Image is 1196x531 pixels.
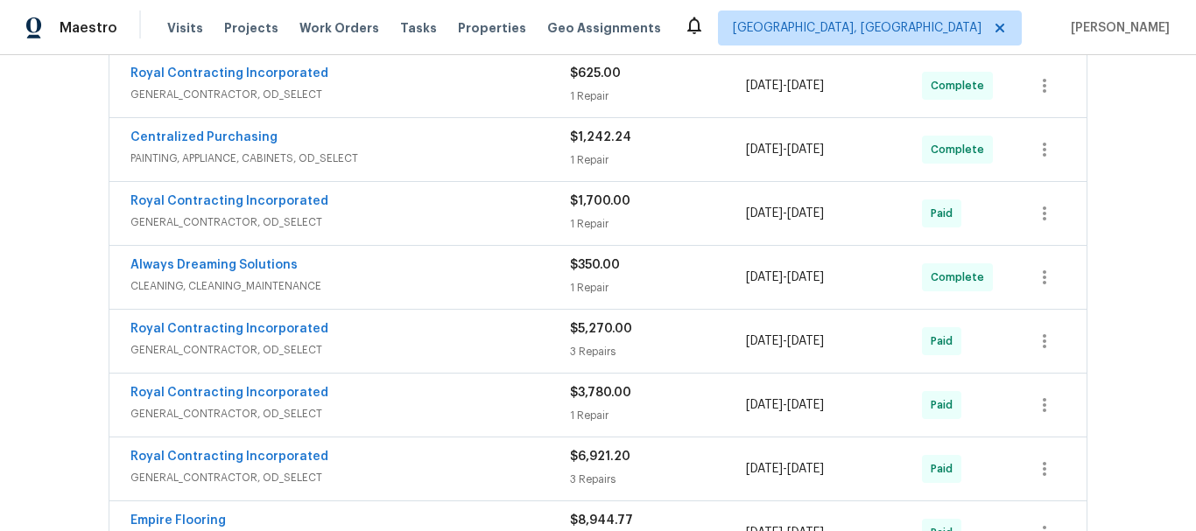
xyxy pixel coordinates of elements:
[931,141,991,158] span: Complete
[570,471,746,488] div: 3 Repairs
[746,463,783,475] span: [DATE]
[400,22,437,34] span: Tasks
[570,323,632,335] span: $5,270.00
[130,469,570,486] span: GENERAL_CONTRACTOR, OD_SELECT
[570,131,631,143] span: $1,242.24
[547,19,661,37] span: Geo Assignments
[787,143,824,156] span: [DATE]
[931,205,960,222] span: Paid
[130,341,570,359] span: GENERAL_CONTRACTOR, OD_SELECT
[787,335,824,347] span: [DATE]
[130,131,278,143] a: Centralized Purchasing
[746,460,824,478] span: -
[746,332,824,350] span: -
[130,451,328,463] a: Royal Contracting Incorporated
[130,323,328,335] a: Royal Contracting Incorporated
[931,77,991,94] span: Complete
[570,195,630,207] span: $1,700.00
[746,396,824,414] span: -
[299,19,379,37] span: Work Orders
[570,343,746,360] div: 3 Repairs
[60,19,117,37] span: Maestro
[130,259,298,271] a: Always Dreaming Solutions
[787,463,824,475] span: [DATE]
[570,215,746,233] div: 1 Repair
[787,271,824,283] span: [DATE]
[746,205,824,222] span: -
[130,195,328,207] a: Royal Contracting Incorporated
[570,151,746,169] div: 1 Repair
[733,19,981,37] span: [GEOGRAPHIC_DATA], [GEOGRAPHIC_DATA]
[931,460,960,478] span: Paid
[746,143,783,156] span: [DATE]
[787,80,824,92] span: [DATE]
[931,396,960,414] span: Paid
[746,271,783,283] span: [DATE]
[130,150,570,167] span: PAINTING, APPLIANCE, CABINETS, OD_SELECT
[570,407,746,424] div: 1 Repair
[746,399,783,411] span: [DATE]
[130,213,570,231] span: GENERAL_CONTRACTOR, OD_SELECT
[570,387,631,399] span: $3,780.00
[931,269,991,286] span: Complete
[787,399,824,411] span: [DATE]
[746,269,824,286] span: -
[746,207,783,220] span: [DATE]
[746,335,783,347] span: [DATE]
[746,141,824,158] span: -
[931,332,960,350] span: Paid
[746,80,783,92] span: [DATE]
[787,207,824,220] span: [DATE]
[130,514,226,527] a: Empire Flooring
[570,259,620,271] span: $350.00
[130,387,328,399] a: Royal Contracting Incorporated
[458,19,526,37] span: Properties
[570,67,621,80] span: $625.00
[570,87,746,105] div: 1 Repair
[224,19,278,37] span: Projects
[570,514,633,527] span: $8,944.77
[130,86,570,103] span: GENERAL_CONTRACTOR, OD_SELECT
[570,279,746,297] div: 1 Repair
[167,19,203,37] span: Visits
[130,405,570,423] span: GENERAL_CONTRACTOR, OD_SELECT
[746,77,824,94] span: -
[1064,19,1170,37] span: [PERSON_NAME]
[130,67,328,80] a: Royal Contracting Incorporated
[130,277,570,295] span: CLEANING, CLEANING_MAINTENANCE
[570,451,630,463] span: $6,921.20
